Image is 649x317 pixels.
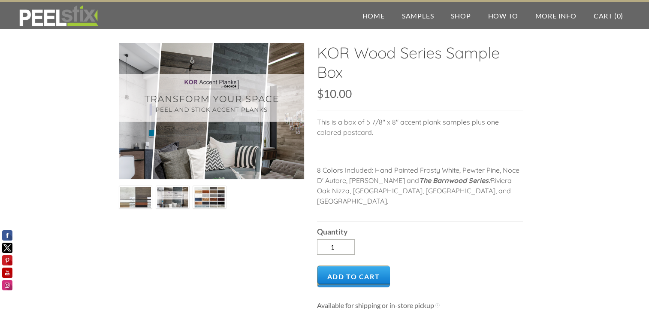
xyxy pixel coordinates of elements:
[17,5,100,27] img: REFACE SUPPLIES
[317,165,523,215] p: 8 Colors Included: Hand Painted Frosty White, Pewter Pine, Noce D' Autore, [PERSON_NAME] and Rivi...
[157,186,188,209] img: s832171791223022656_p904_i3_w2400.png
[317,43,523,88] h2: KOR Wood Series Sample Box
[616,12,621,20] span: 0
[317,265,390,287] a: Add to Cart
[118,187,153,208] img: s832171791223022656_p904_i1_w640.jpeg
[354,2,393,29] a: Home
[317,117,523,146] p: This is a box of 5 7/8" x 8" accent plank samples plus one colored postcard.
[585,2,632,29] a: Cart (0)
[317,301,434,309] span: Available for shipping or in-store pickup
[442,2,479,29] a: Shop
[194,186,225,209] img: s832171791223022656_p904_i2_w2400.png
[526,2,585,29] a: More Info
[317,87,352,101] span: $10.00
[419,176,490,185] em: The Barnwood Series:
[393,2,443,29] a: Samples
[480,2,527,29] a: How To
[317,227,347,236] b: Quantity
